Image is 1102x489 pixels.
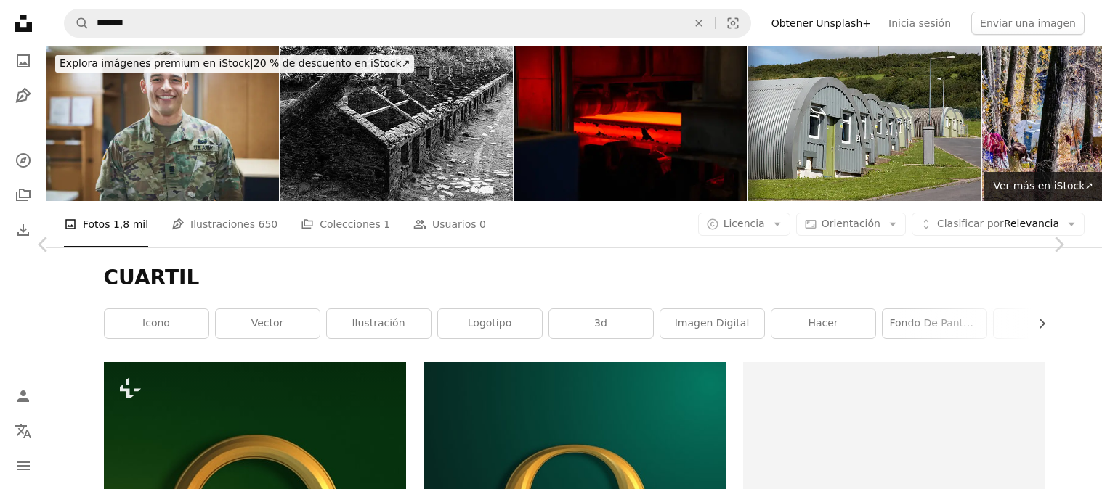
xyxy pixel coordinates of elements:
[9,416,38,445] button: Idioma
[937,218,1004,229] span: Clasificar por
[55,55,414,73] div: 20 % de descuento en iStock ↗
[698,213,790,236] button: Licencia
[301,201,390,247] a: Colecciones 1
[413,201,486,247] a: Usuarios 0
[105,309,208,338] a: icono
[104,265,1045,291] h1: CUARTIL
[438,309,542,338] a: logotipo
[880,12,960,35] a: Inicia sesión
[9,81,38,110] a: Ilustraciones
[994,309,1098,338] a: fondo
[660,309,764,338] a: Imagen digital
[937,217,1059,231] span: Relevancia
[171,201,277,247] a: Ilustraciones 650
[327,309,431,338] a: ilustración
[763,12,880,35] a: Obtener Unsplash+
[479,216,486,232] span: 0
[993,180,1093,192] span: Ver más en iStock ↗
[716,9,750,37] button: Búsqueda visual
[46,46,279,201] img: Hay confianza y confianza entonces theres de militares
[9,451,38,480] button: Menú
[65,9,89,37] button: Buscar en Unsplash
[514,46,747,201] img: Losa gruesa de acero.
[9,382,38,411] a: Iniciar sesión / Registrarse
[883,309,986,338] a: fondo de pantalla
[258,216,277,232] span: 650
[9,46,38,75] a: Fotos
[796,213,906,236] button: Orientación
[60,57,254,69] span: Explora imágenes premium en iStock |
[748,46,981,201] img: WW2 nissan cabañas
[771,309,875,338] a: hacer
[683,9,715,37] button: Borrar
[822,218,880,229] span: Orientación
[384,216,390,232] span: 1
[912,213,1085,236] button: Clasificar porRelevancia
[971,12,1085,35] button: Enviar una imagen
[64,9,751,38] form: Encuentra imágenes en todo el sitio
[9,146,38,175] a: Explorar
[1029,309,1045,338] button: desplazar lista a la derecha
[1015,175,1102,314] a: Siguiente
[216,309,320,338] a: vector
[280,46,513,201] img: Vista en blanco y negro de los cuarteles de Anglesey, viviendas abandonadas para los mineros en l...
[46,46,423,81] a: Explora imágenes premium en iStock|20 % de descuento en iStock↗
[984,172,1102,201] a: Ver más en iStock↗
[724,218,765,229] span: Licencia
[549,309,653,338] a: 3d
